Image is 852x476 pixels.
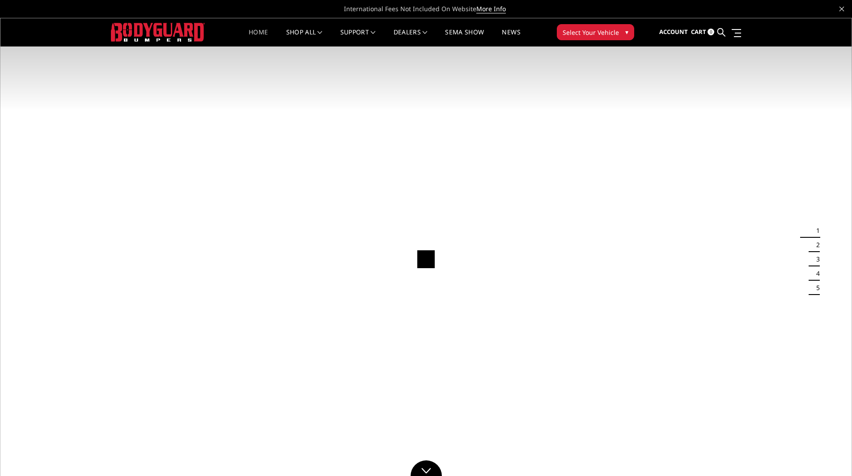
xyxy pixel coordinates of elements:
button: 3 of 5 [811,252,820,266]
button: 1 of 5 [811,223,820,238]
img: BODYGUARD BUMPERS [111,23,205,41]
a: Account [659,20,688,44]
span: 0 [708,29,714,35]
span: Select Your Vehicle [563,28,619,37]
button: Select Your Vehicle [557,24,634,40]
a: Home [249,29,268,46]
a: Cart 0 [691,20,714,44]
a: shop all [286,29,322,46]
a: Support [340,29,376,46]
a: SEMA Show [445,29,484,46]
button: 2 of 5 [811,238,820,252]
a: Dealers [394,29,428,46]
a: News [502,29,520,46]
button: 5 of 5 [811,281,820,295]
a: Click to Down [411,460,442,476]
button: 4 of 5 [811,266,820,281]
span: Account [659,28,688,36]
span: Cart [691,28,706,36]
a: More Info [476,4,506,13]
span: ▾ [625,27,628,37]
